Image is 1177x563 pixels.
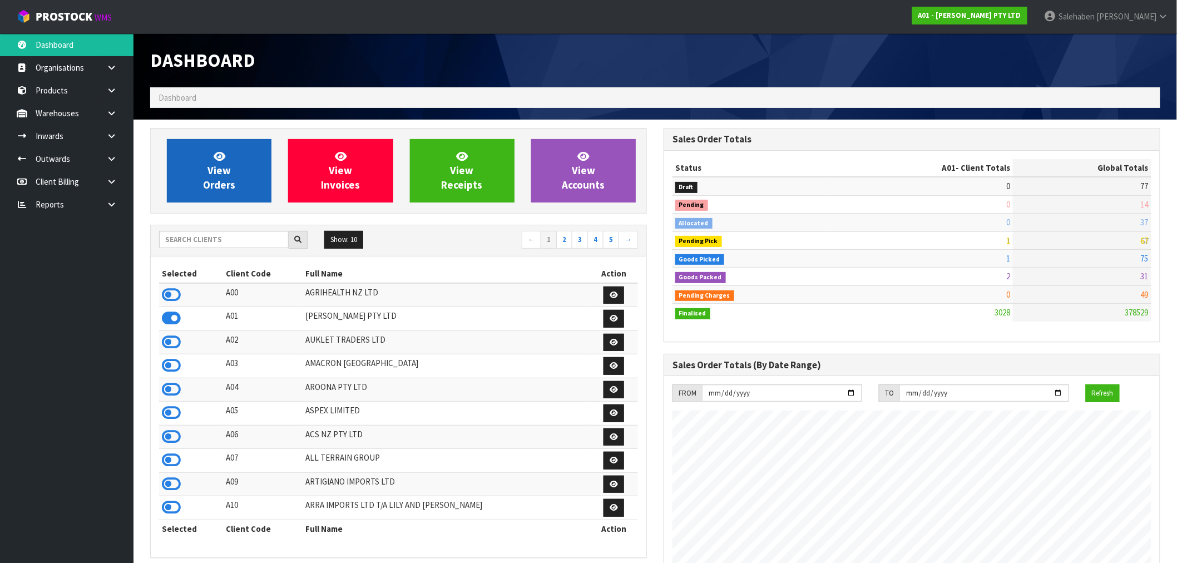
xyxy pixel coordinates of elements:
[223,472,303,496] td: A09
[1006,199,1010,210] span: 0
[303,520,590,537] th: Full Name
[303,425,590,449] td: ACS NZ PTY LTD
[303,354,590,378] td: AMACRON [GEOGRAPHIC_DATA]
[1013,159,1151,177] th: Global Totals
[223,307,303,331] td: A01
[303,283,590,307] td: AGRIHEALTH NZ LTD
[672,384,702,402] div: FROM
[1141,217,1149,228] span: 37
[556,231,572,249] a: 2
[1141,181,1149,191] span: 77
[590,520,638,537] th: Action
[672,159,831,177] th: Status
[36,9,92,24] span: ProStock
[672,134,1151,145] h3: Sales Order Totals
[223,378,303,402] td: A04
[442,150,483,191] span: View Receipts
[675,308,710,319] span: Finalised
[1141,199,1149,210] span: 14
[159,92,196,103] span: Dashboard
[1141,253,1149,264] span: 75
[303,378,590,402] td: AROONA PTY LTD
[303,307,590,331] td: [PERSON_NAME] PTY LTD
[288,139,393,203] a: ViewInvoices
[562,150,605,191] span: View Accounts
[879,384,899,402] div: TO
[675,290,734,302] span: Pending Charges
[522,231,541,249] a: ←
[1006,253,1010,264] span: 1
[303,265,590,283] th: Full Name
[150,48,255,72] span: Dashboard
[918,11,1021,20] strong: A01 - [PERSON_NAME] PTY LTD
[912,7,1027,24] a: A01 - [PERSON_NAME] PTY LTD
[675,254,724,265] span: Goods Picked
[1006,181,1010,191] span: 0
[619,231,638,249] a: →
[1141,235,1149,246] span: 67
[1006,289,1010,300] span: 0
[672,360,1151,371] h3: Sales Order Totals (By Date Range)
[95,12,112,23] small: WMS
[407,231,638,250] nav: Page navigation
[203,150,235,191] span: View Orders
[1086,384,1120,402] button: Refresh
[531,139,636,203] a: ViewAccounts
[167,139,271,203] a: ViewOrders
[159,231,289,248] input: Search clients
[223,330,303,354] td: A02
[223,354,303,378] td: A03
[223,283,303,307] td: A00
[303,496,590,520] td: ARRA IMPORTS LTD T/A LILY AND [PERSON_NAME]
[223,402,303,426] td: A05
[587,231,604,249] a: 4
[410,139,515,203] a: ViewReceipts
[303,472,590,496] td: ARTIGIANO IMPORTS LTD
[1006,235,1010,246] span: 1
[541,231,557,249] a: 1
[675,236,722,247] span: Pending Pick
[603,231,619,249] a: 5
[590,265,638,283] th: Action
[159,520,223,537] th: Selected
[321,150,360,191] span: View Invoices
[675,182,698,193] span: Draft
[1006,271,1010,281] span: 2
[223,265,303,283] th: Client Code
[223,496,303,520] td: A10
[223,425,303,449] td: A06
[223,520,303,537] th: Client Code
[303,330,590,354] td: AUKLET TRADERS LTD
[159,265,223,283] th: Selected
[303,449,590,473] td: ALL TERRAIN GROUP
[1006,217,1010,228] span: 0
[1096,11,1156,22] span: [PERSON_NAME]
[995,307,1010,318] span: 3028
[675,218,713,229] span: Allocated
[324,231,363,249] button: Show: 10
[1141,271,1149,281] span: 31
[1059,11,1095,22] span: Salehaben
[223,449,303,473] td: A07
[1125,307,1149,318] span: 378529
[17,9,31,23] img: cube-alt.png
[1141,289,1149,300] span: 49
[675,200,708,211] span: Pending
[942,162,956,173] span: A01
[831,159,1013,177] th: - Client Totals
[675,272,726,283] span: Goods Packed
[572,231,588,249] a: 3
[303,402,590,426] td: ASPEX LIMITED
